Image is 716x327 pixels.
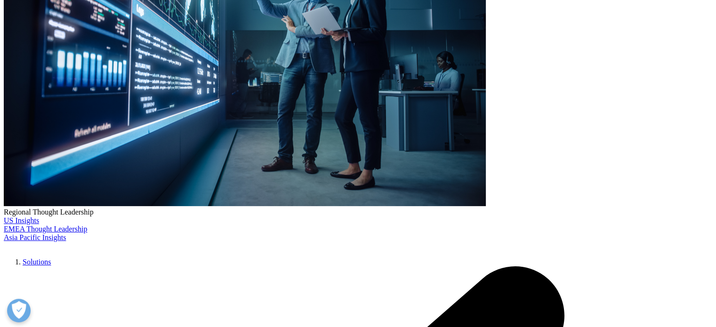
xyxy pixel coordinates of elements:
[4,233,66,241] a: Asia Pacific Insights
[4,225,87,233] a: EMEA Thought Leadership
[4,208,712,216] div: Regional Thought Leadership
[4,216,39,224] a: US Insights
[23,258,51,266] a: Solutions
[7,299,31,322] button: Open Preferences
